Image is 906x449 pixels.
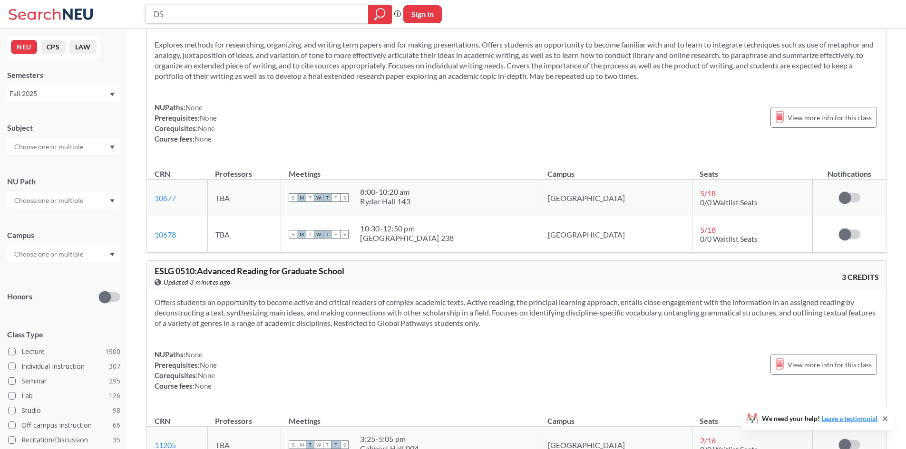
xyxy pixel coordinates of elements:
label: Seminar [8,375,120,387]
span: None [195,134,212,143]
input: Choose one or multiple [10,195,89,206]
svg: Dropdown arrow [110,145,115,149]
svg: Dropdown arrow [110,93,115,96]
label: Lecture [8,345,120,358]
span: View more info for this class [788,112,872,124]
span: S [340,230,349,239]
div: Dropdown arrow [7,139,120,155]
th: Professors [207,406,281,427]
span: M [297,193,306,202]
label: Individual Instruction [8,360,120,373]
input: Choose one or multiple [10,141,89,153]
div: NUPaths: Prerequisites: Corequisites: Course fees: [155,102,217,144]
span: T [306,440,314,449]
span: 35 [113,435,120,445]
span: 66 [113,420,120,430]
span: 307 [109,361,120,372]
span: W [314,193,323,202]
span: 0/0 Waitlist Seats [700,234,758,243]
span: W [314,440,323,449]
div: Fall 2025 [10,88,109,99]
span: None [185,350,203,359]
span: S [340,440,349,449]
div: 8:00 - 10:20 am [360,187,410,197]
th: Notifications [813,159,887,180]
span: None [200,114,217,122]
span: None [198,124,215,133]
p: Honors [7,291,32,302]
span: None [200,361,217,369]
span: None [185,103,203,112]
button: NEU [11,40,37,54]
label: Off-campus instruction [8,419,120,431]
a: Leave a testimonial [821,414,877,422]
div: CRN [155,169,170,179]
section: Offers students an opportunity to become active and critical readers of complex academic texts. A... [155,297,879,328]
div: NUPaths: Prerequisites: Corequisites: Course fees: [155,349,217,391]
th: Professors [207,159,281,180]
span: None [198,371,215,380]
span: M [297,440,306,449]
span: S [289,440,297,449]
a: 10678 [155,230,176,239]
div: Semesters [7,70,120,80]
div: CRN [155,416,170,426]
div: Subject [7,123,120,133]
span: ESLG 0510 : Advanced Reading for Graduate School [155,266,344,276]
input: Class, professor, course number, "phrase" [153,6,361,22]
span: We need your help! [762,415,877,422]
svg: Dropdown arrow [110,253,115,257]
span: 5 / 18 [700,189,716,198]
div: Dropdown arrow [7,246,120,262]
svg: Dropdown arrow [110,199,115,203]
span: W [314,230,323,239]
span: 126 [109,391,120,401]
span: 3 CREDITS [842,272,879,282]
td: [GEOGRAPHIC_DATA] [540,216,692,253]
span: Class Type [7,329,120,340]
button: CPS [41,40,66,54]
th: Notifications [813,406,887,427]
span: T [323,440,331,449]
span: Updated 3 minutes ago [164,277,231,287]
span: 5 / 18 [700,225,716,234]
span: 0/0 Waitlist Seats [700,198,758,207]
span: T [323,230,331,239]
div: [GEOGRAPHIC_DATA] 238 [360,233,454,243]
th: Meetings [281,406,540,427]
th: Campus [540,159,692,180]
span: F [331,193,340,202]
th: Meetings [281,159,540,180]
div: Ryder Hall 143 [360,197,410,206]
span: View more info for this class [788,359,872,371]
span: F [331,230,340,239]
span: 2 / 16 [700,436,716,445]
span: None [195,382,212,390]
button: LAW [69,40,97,54]
th: Seats [692,406,812,427]
button: Sign In [403,5,442,23]
span: M [297,230,306,239]
span: 295 [109,376,120,386]
label: Recitation/Discussion [8,434,120,446]
input: Choose one or multiple [10,248,89,260]
span: 1900 [105,346,120,357]
td: [GEOGRAPHIC_DATA] [540,180,692,216]
span: S [289,193,297,202]
td: TBA [207,216,281,253]
th: Seats [692,159,812,180]
div: NU Path [7,176,120,187]
span: S [340,193,349,202]
span: T [306,193,314,202]
label: Studio [8,404,120,417]
span: 98 [113,405,120,416]
div: 10:30 - 12:50 pm [360,224,454,233]
a: 10677 [155,193,176,202]
div: Campus [7,230,120,240]
span: T [323,193,331,202]
label: Lab [8,390,120,402]
div: 3:25 - 5:05 pm [360,434,419,444]
span: F [331,440,340,449]
svg: magnifying glass [374,8,386,21]
div: Dropdown arrow [7,192,120,209]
